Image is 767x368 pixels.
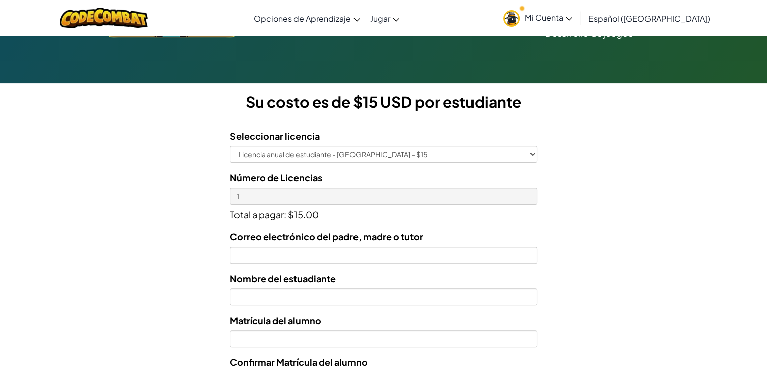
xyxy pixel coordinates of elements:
[365,5,404,32] a: Jugar
[588,13,710,24] span: Español ([GEOGRAPHIC_DATA])
[230,229,423,244] label: Correo electrónico del padre, madre o tutor
[254,13,351,24] span: Opciones de Aprendizaje
[249,5,365,32] a: Opciones de Aprendizaje
[525,12,572,23] span: Mi Cuenta
[230,129,320,143] label: Seleccionar licencia
[370,13,390,24] span: Jugar
[230,313,321,328] label: Matrícula del alumno
[498,2,577,34] a: Mi Cuenta
[60,8,148,28] img: CodeCombat logo
[583,5,715,32] a: Español ([GEOGRAPHIC_DATA])
[503,10,520,27] img: avatar
[230,170,322,185] label: Número de Licencias
[230,271,336,286] label: Nombre del estuadiante
[230,205,537,222] p: Total a pagar: $15.00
